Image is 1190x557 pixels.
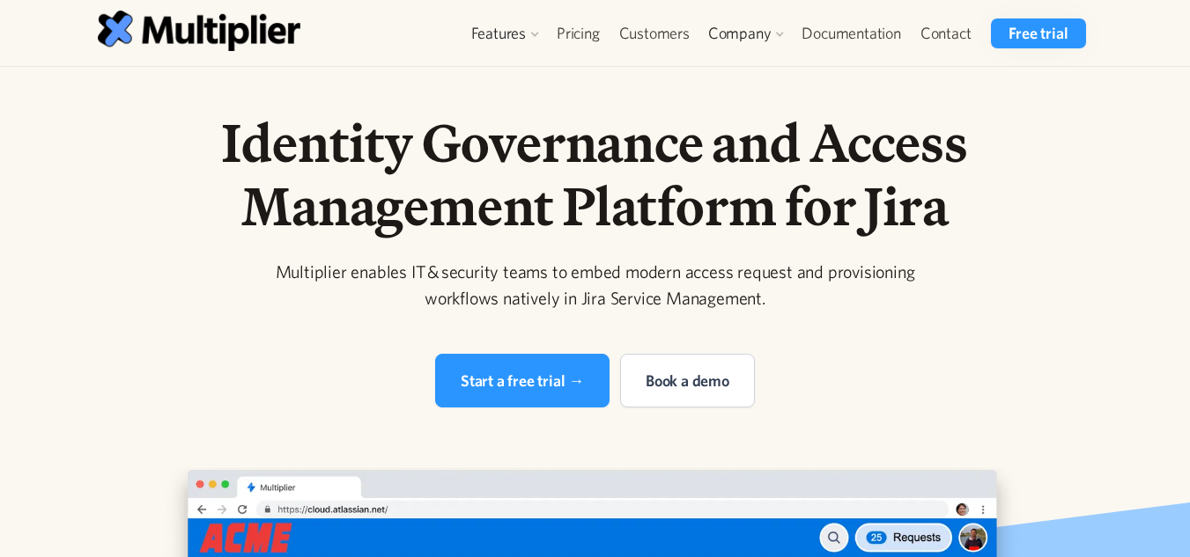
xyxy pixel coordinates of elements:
h1: Identity Governance and Access Management Platform for Jira [144,111,1046,238]
div: Start a free trial → [461,369,584,392]
div: Features [471,23,526,44]
a: Book a demo [620,354,755,407]
a: Pricing [547,18,610,48]
div: Company [708,23,772,44]
div: Company [699,18,793,48]
a: Documentation [792,18,910,48]
a: Customers [610,18,699,48]
a: Contact [911,18,981,48]
a: Start a free trial → [435,354,610,407]
div: Multiplier enables IT & security teams to embed modern access request and provisioning workflows ... [257,259,934,311]
div: Features [462,18,547,48]
a: Free trial [991,18,1085,48]
div: Book a demo [646,369,729,392]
